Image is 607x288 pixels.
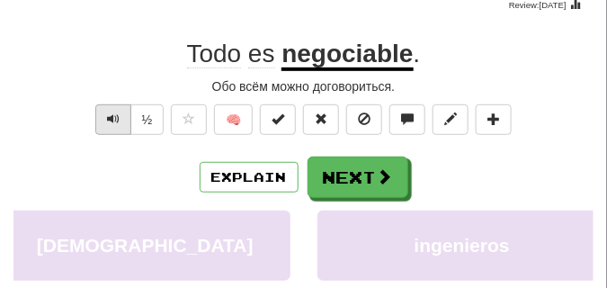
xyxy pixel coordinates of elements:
[308,157,408,198] button: Next
[433,104,469,135] button: Edit sentence (alt+d)
[281,40,413,71] u: negociable
[248,40,275,68] span: es
[37,235,254,256] span: [DEMOGRAPHIC_DATA]
[476,104,512,135] button: Add to collection (alt+a)
[130,104,165,135] button: ½
[303,104,339,135] button: Reset to 0% Mastered (alt+r)
[415,235,510,256] span: ingenieros
[187,40,242,68] span: Todo
[13,77,594,95] div: Обо всём можно договориться.
[95,104,131,135] button: Play sentence audio (ctl+space)
[346,104,382,135] button: Ignore sentence (alt+i)
[171,104,207,135] button: Favorite sentence (alt+f)
[214,104,253,135] button: 🧠
[414,40,421,67] span: .
[260,104,296,135] button: Set this sentence to 100% Mastered (alt+m)
[200,162,299,193] button: Explain
[389,104,425,135] button: Discuss sentence (alt+u)
[92,104,165,144] div: Text-to-speech controls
